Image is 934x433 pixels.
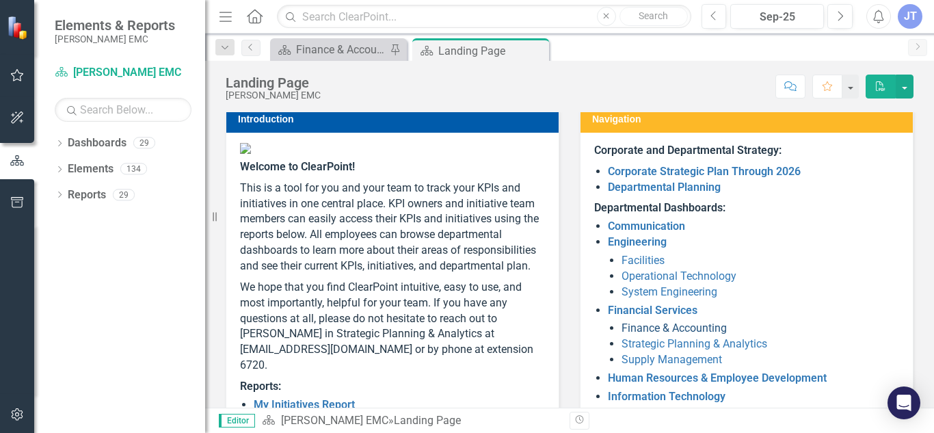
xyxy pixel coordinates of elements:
div: Open Intercom Messenger [888,386,920,419]
a: Communication [608,220,685,233]
strong: Reports: [240,380,281,393]
div: » [262,413,559,429]
button: Search [619,7,688,26]
a: Departmental Planning [608,181,721,194]
a: Elements [68,161,114,177]
a: My Initiatives Report [254,398,355,411]
button: Sep-25 [730,4,824,29]
a: Human Resources & Employee Development [608,371,827,384]
div: Finance & Accounting [296,41,386,58]
div: 29 [113,189,135,200]
small: [PERSON_NAME] EMC [55,34,175,44]
button: JT [898,4,922,29]
span: Editor [219,414,255,428]
a: Corporate Strategic Plan Through 2026 [608,165,801,178]
div: Landing Page [438,42,546,60]
div: Sep-25 [735,9,819,25]
div: 29 [133,137,155,149]
span: Welcome to ClearPoint! [240,160,355,173]
div: Landing Page [226,75,321,90]
a: Information Technology [608,390,725,403]
a: Finance & Accounting [273,41,386,58]
a: System Engineering [622,285,717,298]
span: This is a tool for you and your team to track your KPIs and initiatives in one central place. KPI... [240,181,539,272]
a: Finance & Accounting [622,322,727,334]
p: We hope that you find ClearPoint intuitive, easy to use, and most importantly, helpful for your t... [240,277,545,376]
h3: Navigation [592,114,906,124]
div: Landing Page [394,414,461,427]
div: [PERSON_NAME] EMC [226,90,321,101]
input: Search ClearPoint... [277,5,691,29]
a: Operational Technology [622,270,736,283]
a: [PERSON_NAME] EMC [281,414,388,427]
h3: Introduction [238,114,552,124]
img: Jackson%20EMC%20high_res%20v2.png [240,143,545,154]
span: Search [639,10,668,21]
a: Facilities [622,254,665,267]
a: Supply Management [622,353,722,366]
img: ClearPoint Strategy [7,16,31,40]
span: Elements & Reports [55,17,175,34]
input: Search Below... [55,98,191,122]
a: Strategic Planning & Analytics [622,337,767,350]
a: [PERSON_NAME] EMC [55,65,191,81]
strong: Departmental Dashboards: [594,201,725,214]
a: Financial Services [608,304,697,317]
a: Reports [68,187,106,203]
a: Engineering [608,235,667,248]
strong: Corporate and Departmental Strategy: [594,144,782,157]
a: Dashboards [68,135,126,151]
div: 134 [120,163,147,175]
